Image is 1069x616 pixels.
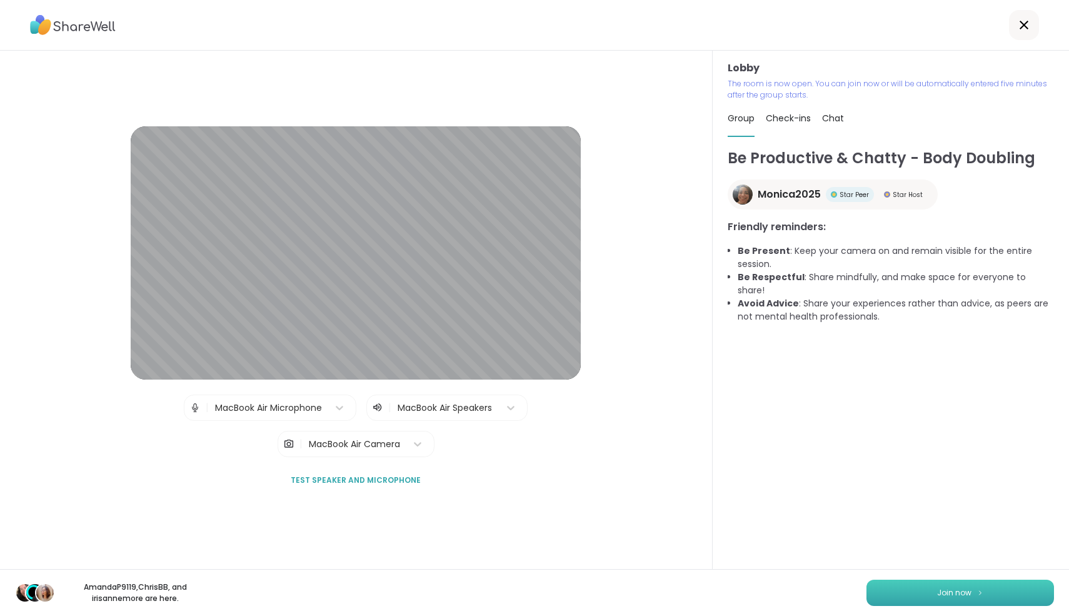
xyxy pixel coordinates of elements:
h3: Friendly reminders: [728,220,1054,235]
h3: Lobby [728,61,1054,76]
img: Star Host [884,191,890,198]
span: Test speaker and microphone [291,475,421,486]
h1: Be Productive & Chatty - Body Doubling [728,147,1054,169]
li: : Share your experiences rather than advice, as peers are not mental health professionals. [738,297,1054,323]
span: | [299,432,303,457]
button: Join now [866,580,1054,606]
b: Avoid Advice [738,297,799,310]
img: AmandaP9119 [16,584,34,602]
img: Monica2025 [733,184,753,204]
a: Monica2025Monica2025Star PeerStar PeerStar HostStar Host [728,179,938,210]
img: ChrisBB [26,584,44,602]
b: Be Respectful [738,271,805,283]
span: Star Peer [840,190,869,199]
img: irisanne [36,584,54,602]
span: Join now [937,587,971,598]
img: Star Peer [831,191,837,198]
div: MacBook Air Camera [309,438,400,451]
span: Star Host [893,190,923,199]
button: Test speaker and microphone [286,467,426,493]
img: Microphone [189,395,201,420]
p: The room is now open. You can join now or will be automatically entered five minutes after the gr... [728,78,1054,101]
span: Monica2025 [758,187,821,202]
img: Camera [283,432,294,457]
span: | [206,395,209,420]
div: MacBook Air Microphone [215,401,322,415]
span: Chat [822,112,844,124]
p: AmandaP9119 , ChrisBB , and irisanne more are here. [65,582,205,604]
span: Group [728,112,755,124]
img: ShareWell Logo [30,11,116,39]
li: : Keep your camera on and remain visible for the entire session. [738,245,1054,271]
b: Be Present [738,245,790,257]
img: ShareWell Logomark [976,589,984,596]
span: Check-ins [766,112,811,124]
li: : Share mindfully, and make space for everyone to share! [738,271,1054,297]
span: | [388,400,391,415]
